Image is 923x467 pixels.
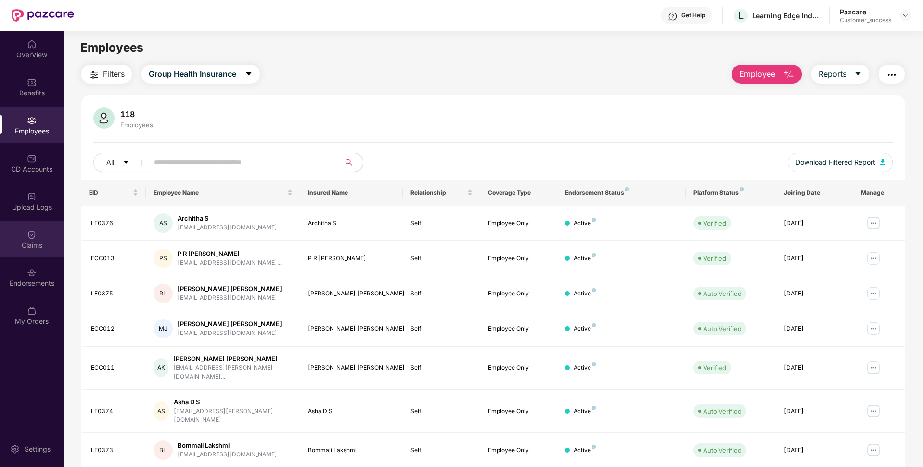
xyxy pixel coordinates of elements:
th: Employee Name [146,180,300,206]
div: ECC013 [91,254,138,263]
div: Platform Status [693,189,768,197]
div: [EMAIL_ADDRESS][DOMAIN_NAME] [178,450,277,459]
button: Group Health Insurancecaret-down [141,65,260,84]
img: svg+xml;base64,PHN2ZyB4bWxucz0iaHR0cDovL3d3dy53My5vcmcvMjAwMC9zdmciIHhtbG5zOnhsaW5rPSJodHRwOi8vd3... [93,107,115,129]
span: L [738,10,744,21]
img: svg+xml;base64,PHN2ZyB4bWxucz0iaHR0cDovL3d3dy53My5vcmcvMjAwMC9zdmciIHdpZHRoPSI4IiBoZWlnaHQ9IjgiIH... [625,187,629,191]
th: Insured Name [300,180,403,206]
span: Reports [819,68,846,80]
img: svg+xml;base64,PHN2ZyB4bWxucz0iaHR0cDovL3d3dy53My5vcmcvMjAwMC9zdmciIHdpZHRoPSIyNCIgaGVpZ2h0PSIyNC... [886,69,897,80]
img: svg+xml;base64,PHN2ZyBpZD0iQ2xhaW0iIHhtbG5zPSJodHRwOi8vd3d3LnczLm9yZy8yMDAwL3N2ZyIgd2lkdGg9IjIwIi... [27,230,37,240]
div: MJ [154,319,173,338]
div: Settings [22,444,53,454]
div: Self [410,254,472,263]
div: [EMAIL_ADDRESS][DOMAIN_NAME] [178,329,282,338]
div: BL [154,440,173,460]
th: Manage [853,180,905,206]
div: Active [574,407,596,416]
div: LE0374 [91,407,138,416]
div: Auto Verified [703,406,742,416]
img: svg+xml;base64,PHN2ZyB4bWxucz0iaHR0cDovL3d3dy53My5vcmcvMjAwMC9zdmciIHdpZHRoPSI4IiBoZWlnaHQ9IjgiIH... [740,187,744,191]
img: svg+xml;base64,PHN2ZyB4bWxucz0iaHR0cDovL3d3dy53My5vcmcvMjAwMC9zdmciIHhtbG5zOnhsaW5rPSJodHRwOi8vd3... [880,159,885,165]
div: Active [574,289,596,298]
div: Employee Only [488,446,550,455]
img: manageButton [866,215,881,231]
div: [PERSON_NAME] [PERSON_NAME] [173,354,292,363]
img: svg+xml;base64,PHN2ZyBpZD0iRHJvcGRvd24tMzJ4MzIiIHhtbG5zPSJodHRwOi8vd3d3LnczLm9yZy8yMDAwL3N2ZyIgd2... [902,12,910,19]
img: svg+xml;base64,PHN2ZyB4bWxucz0iaHR0cDovL3d3dy53My5vcmcvMjAwMC9zdmciIHdpZHRoPSI4IiBoZWlnaHQ9IjgiIH... [592,323,596,327]
div: Employee Only [488,407,550,416]
div: [DATE] [784,289,846,298]
img: manageButton [866,251,881,266]
span: Download Filtered Report [795,157,875,168]
div: [DATE] [784,324,846,334]
div: [PERSON_NAME] [PERSON_NAME] [178,320,282,329]
div: PS [154,249,173,268]
div: Endorsement Status [565,189,678,197]
div: Architha S [178,214,277,223]
img: svg+xml;base64,PHN2ZyBpZD0iSG9tZSIgeG1sbnM9Imh0dHA6Ly93d3cudzMub3JnLzIwMDAvc3ZnIiB3aWR0aD0iMjAiIG... [27,40,37,49]
div: AK [154,358,168,377]
div: [DATE] [784,363,846,373]
span: Filters [103,68,125,80]
div: Active [574,324,596,334]
div: Self [410,219,472,228]
img: New Pazcare Logo [12,9,74,22]
div: Verified [703,254,726,263]
button: Reportscaret-down [811,65,869,84]
img: svg+xml;base64,PHN2ZyBpZD0iRW1wbG95ZWVzIiB4bWxucz0iaHR0cDovL3d3dy53My5vcmcvMjAwMC9zdmciIHdpZHRoPS... [27,116,37,125]
img: svg+xml;base64,PHN2ZyB4bWxucz0iaHR0cDovL3d3dy53My5vcmcvMjAwMC9zdmciIHdpZHRoPSI4IiBoZWlnaHQ9IjgiIH... [592,362,596,366]
span: caret-down [123,159,129,167]
div: [EMAIL_ADDRESS][DOMAIN_NAME] [178,223,277,232]
div: Active [574,219,596,228]
button: Filters [81,65,132,84]
div: Customer_success [840,16,891,24]
img: svg+xml;base64,PHN2ZyBpZD0iQmVuZWZpdHMiIHhtbG5zPSJodHRwOi8vd3d3LnczLm9yZy8yMDAwL3N2ZyIgd2lkdGg9Ij... [27,78,37,87]
th: Relationship [403,180,480,206]
div: [EMAIL_ADDRESS][DOMAIN_NAME]... [178,258,282,267]
img: svg+xml;base64,PHN2ZyBpZD0iQ0RfQWNjb3VudHMiIGRhdGEtbmFtZT0iQ0QgQWNjb3VudHMiIHhtbG5zPSJodHRwOi8vd3... [27,154,37,163]
div: Self [410,324,472,334]
div: [PERSON_NAME] [PERSON_NAME] [308,324,396,334]
div: Self [410,289,472,298]
div: [EMAIL_ADDRESS][DOMAIN_NAME] [178,294,282,303]
img: svg+xml;base64,PHN2ZyBpZD0iU2V0dGluZy0yMHgyMCIgeG1sbnM9Imh0dHA6Ly93d3cudzMub3JnLzIwMDAvc3ZnIiB3aW... [10,444,20,454]
img: svg+xml;base64,PHN2ZyB4bWxucz0iaHR0cDovL3d3dy53My5vcmcvMjAwMC9zdmciIHdpZHRoPSI4IiBoZWlnaHQ9IjgiIH... [592,218,596,222]
div: Asha D S [308,407,396,416]
div: Self [410,407,472,416]
div: Employee Only [488,254,550,263]
div: Employee Only [488,363,550,373]
div: ECC012 [91,324,138,334]
div: [DATE] [784,407,846,416]
img: svg+xml;base64,PHN2ZyB4bWxucz0iaHR0cDovL3d3dy53My5vcmcvMjAwMC9zdmciIHdpZHRoPSI4IiBoZWlnaHQ9IjgiIH... [592,253,596,257]
span: Employee Name [154,189,285,197]
span: Group Health Insurance [149,68,236,80]
img: manageButton [866,403,881,419]
img: svg+xml;base64,PHN2ZyBpZD0iVXBsb2FkX0xvZ3MiIGRhdGEtbmFtZT0iVXBsb2FkIExvZ3MiIHhtbG5zPSJodHRwOi8vd3... [27,192,37,201]
button: Allcaret-down [93,153,152,172]
div: LE0373 [91,446,138,455]
div: ECC011 [91,363,138,373]
div: Bommali Lakshmi [308,446,396,455]
div: Employee Only [488,289,550,298]
div: Pazcare [840,7,891,16]
div: [PERSON_NAME] [PERSON_NAME] [308,289,396,298]
div: RL [154,284,173,303]
img: svg+xml;base64,PHN2ZyBpZD0iTXlfT3JkZXJzIiBkYXRhLW5hbWU9Ik15IE9yZGVycyIgeG1sbnM9Imh0dHA6Ly93d3cudz... [27,306,37,316]
div: [EMAIL_ADDRESS][PERSON_NAME][DOMAIN_NAME]... [173,363,292,382]
div: Architha S [308,219,396,228]
div: Active [574,363,596,373]
img: svg+xml;base64,PHN2ZyB4bWxucz0iaHR0cDovL3d3dy53My5vcmcvMjAwMC9zdmciIHdpZHRoPSI4IiBoZWlnaHQ9IjgiIH... [592,445,596,449]
span: All [106,157,114,168]
div: Auto Verified [703,289,742,298]
div: [DATE] [784,219,846,228]
span: search [339,159,358,166]
div: Employee Only [488,324,550,334]
div: Learning Edge India Private Limited [752,11,820,20]
th: Joining Date [776,180,853,206]
span: caret-down [245,70,253,79]
div: Employee Only [488,219,550,228]
div: [PERSON_NAME] [PERSON_NAME] [178,284,282,294]
div: Get Help [681,12,705,19]
img: svg+xml;base64,PHN2ZyB4bWxucz0iaHR0cDovL3d3dy53My5vcmcvMjAwMC9zdmciIHhtbG5zOnhsaW5rPSJodHRwOi8vd3... [783,69,795,80]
